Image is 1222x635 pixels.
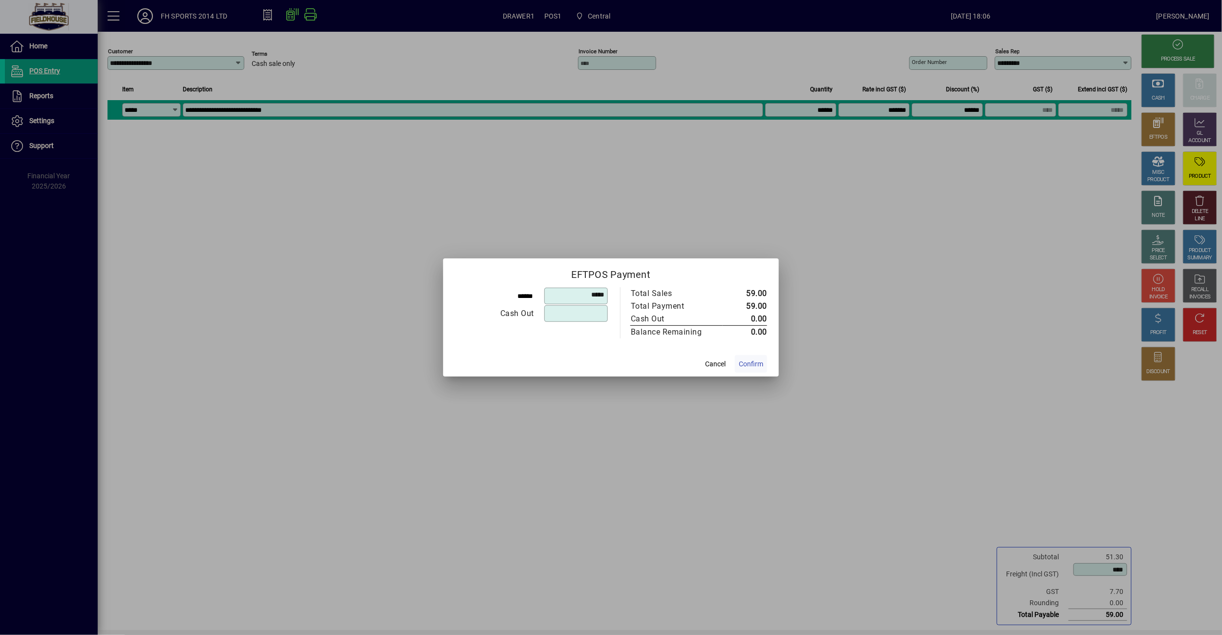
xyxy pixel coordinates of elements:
div: Balance Remaining [631,326,713,338]
span: Cancel [705,359,726,369]
button: Cancel [700,355,731,373]
td: 0.00 [723,313,767,326]
button: Confirm [735,355,767,373]
div: Cash Out [455,308,534,319]
span: Confirm [739,359,763,369]
td: Total Sales [630,287,723,300]
td: 59.00 [723,300,767,313]
td: Total Payment [630,300,723,313]
div: Cash Out [631,313,713,325]
td: 0.00 [723,326,767,339]
h2: EFTPOS Payment [443,258,779,287]
td: 59.00 [723,287,767,300]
